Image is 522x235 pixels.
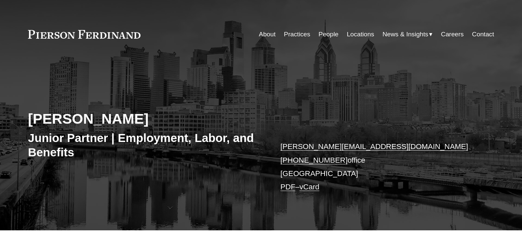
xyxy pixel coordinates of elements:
a: Contact [472,28,494,41]
a: vCard [300,183,320,191]
p: office [GEOGRAPHIC_DATA] – [280,140,474,194]
a: Practices [284,28,310,41]
a: About [259,28,276,41]
a: Careers [441,28,464,41]
h3: Junior Partner | Employment, Labor, and Benefits [28,131,261,160]
a: PDF [280,183,295,191]
a: Locations [347,28,374,41]
h2: [PERSON_NAME] [28,110,261,127]
span: News & Insights [383,29,428,40]
a: [PHONE_NUMBER] [280,156,348,164]
a: folder dropdown [383,28,433,41]
a: People [319,28,339,41]
a: [PERSON_NAME][EMAIL_ADDRESS][DOMAIN_NAME] [280,142,468,151]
